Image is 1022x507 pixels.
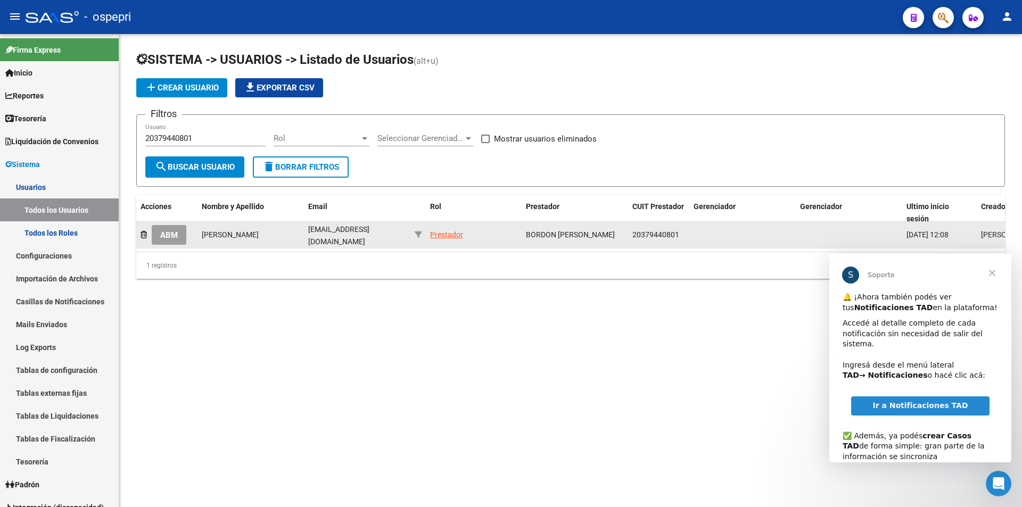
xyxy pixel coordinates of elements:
span: Acciones [141,202,171,211]
span: Sistema [5,159,40,170]
mat-icon: add [145,81,158,94]
span: SISTEMA -> USUARIOS -> Listado de Usuarios [136,52,414,67]
span: Padrón [5,479,39,491]
mat-icon: person [1001,10,1013,23]
span: Gerenciador [694,202,736,211]
span: ABM [160,230,178,240]
button: Crear Usuario [136,78,227,97]
datatable-header-cell: CUIT Prestador [628,195,689,230]
span: Buscar Usuario [155,162,235,172]
mat-icon: file_download [244,81,257,94]
span: BORDON [PERSON_NAME] [526,230,615,239]
datatable-header-cell: Email [304,195,410,230]
span: Rol [274,134,360,143]
span: Nombre y Apellido [202,202,264,211]
div: ✅ Además, ya podés de forma simple: gran parte de la información se sincroniza automáticamente y ... [13,167,169,239]
datatable-header-cell: Nombre y Apellido [197,195,304,230]
datatable-header-cell: Rol [426,195,522,230]
datatable-header-cell: Gerenciador [689,195,796,230]
span: Inicio [5,67,32,79]
span: Creado por [981,202,1018,211]
button: Exportar CSV [235,78,323,97]
button: Borrar Filtros [253,156,349,178]
span: CUIT Prestador [632,202,684,211]
div: Prestador [430,229,463,241]
span: Borrar Filtros [262,162,339,172]
span: Seleccionar Gerenciador [377,134,464,143]
span: Reportes [5,90,44,102]
datatable-header-cell: Ultimo inicio sesión [902,195,977,230]
span: Tesorería [5,113,46,124]
datatable-header-cell: Gerenciador [796,195,902,230]
datatable-header-cell: Prestador [522,195,628,230]
span: (alt+u) [414,56,439,66]
span: Gerenciador [800,202,842,211]
span: Mostrar usuarios eliminados [494,132,597,145]
iframe: Intercom live chat mensaje [829,254,1011,462]
span: [DATE] 12:08 [906,230,949,239]
mat-icon: search [155,160,168,173]
span: 20379440801 [632,230,679,239]
span: Ultimo inicio sesión [906,202,949,223]
h3: Filtros [145,106,182,121]
span: Prestador [526,202,559,211]
span: Crear Usuario [145,83,219,93]
button: Buscar Usuario [145,156,244,178]
span: [EMAIL_ADDRESS][DOMAIN_NAME] [308,225,369,246]
span: Email [308,202,327,211]
span: Exportar CSV [244,83,315,93]
span: Liquidación de Convenios [5,136,98,147]
button: ABM [152,225,186,245]
mat-icon: delete [262,160,275,173]
span: Rol [430,202,441,211]
span: - ospepri [84,5,131,29]
datatable-header-cell: Acciones [136,195,197,230]
span: Firma Express [5,44,61,56]
mat-icon: menu [9,10,21,23]
div: 1 registros [136,252,1005,279]
iframe: Intercom live chat [986,471,1011,496]
span: [PERSON_NAME] [202,230,259,239]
